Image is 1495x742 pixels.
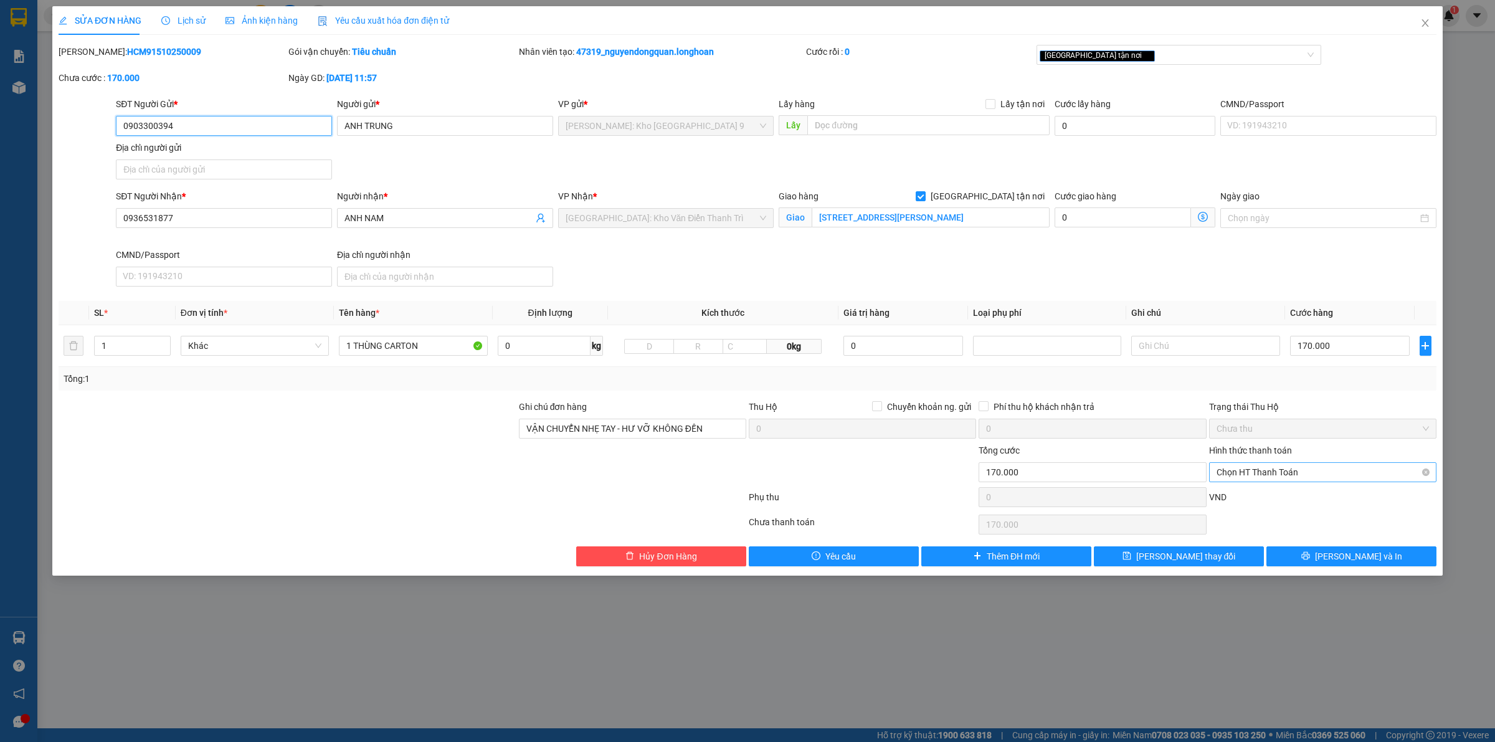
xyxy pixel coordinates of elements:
input: C [723,339,767,354]
span: Kích thước [701,308,744,318]
div: SĐT Người Nhận [116,189,332,203]
div: Gói vận chuyển: [288,45,516,59]
span: Định lượng [528,308,572,318]
strong: PHIẾU DÁN LÊN HÀNG [88,6,252,22]
b: Tiêu chuẩn [352,47,396,57]
b: [DATE] 11:57 [326,73,377,83]
b: HCM91510250009 [127,47,201,57]
span: exclamation-circle [812,551,820,561]
span: printer [1301,551,1310,561]
span: SỬA ĐƠN HÀNG [59,16,141,26]
span: Ngày in phiếu: 11:05 ngày [83,25,256,38]
span: SL [94,308,104,318]
div: Chưa thanh toán [747,515,977,537]
span: plus [973,551,982,561]
input: R [673,339,723,354]
label: Ghi chú đơn hàng [519,402,587,412]
span: dollar-circle [1198,212,1208,222]
span: Cước hàng [1290,308,1333,318]
img: icon [318,16,328,26]
span: Ảnh kiện hàng [225,16,298,26]
span: Yêu cầu xuất hóa đơn điện tử [318,16,449,26]
span: close [1144,52,1150,59]
span: Hà Nội: Kho Văn Điển Thanh Trì [566,209,767,227]
label: Cước lấy hàng [1055,99,1111,109]
button: printer[PERSON_NAME] và In [1266,546,1436,566]
span: Lịch sử [161,16,206,26]
button: delete [64,336,83,356]
input: Giao tận nơi [812,207,1050,227]
span: [PHONE_NUMBER] [5,42,95,64]
div: Địa chỉ người nhận [337,248,553,262]
input: Ngày giao [1228,211,1418,225]
div: Chưa cước : [59,71,286,85]
b: 0 [845,47,850,57]
span: Chuyển khoản ng. gửi [882,400,976,414]
span: close [1420,18,1430,28]
div: Cước rồi : [806,45,1033,59]
span: Tổng cước [979,445,1020,455]
button: exclamation-circleYêu cầu [749,546,919,566]
button: save[PERSON_NAME] thay đổi [1094,546,1264,566]
span: Lấy tận nơi [995,97,1050,111]
div: [PERSON_NAME]: [59,45,286,59]
span: Hồ Chí Minh: Kho Thủ Đức & Quận 9 [566,117,767,135]
th: Ghi chú [1126,301,1284,325]
span: Thêm ĐH mới [987,549,1040,563]
input: Cước lấy hàng [1055,116,1215,136]
span: Lấy [779,115,807,135]
b: 170.000 [107,73,140,83]
div: Ngày GD: [288,71,516,85]
span: user-add [536,213,546,223]
span: Mã đơn: HCM91510250008 [5,75,192,92]
span: VND [1209,492,1227,502]
input: Địa chỉ của người nhận [337,267,553,287]
input: Dọc đường [807,115,1050,135]
span: VP Nhận [558,191,593,201]
span: Giao hàng [779,191,819,201]
button: deleteHủy Đơn Hàng [576,546,746,566]
span: Chưa thu [1217,419,1429,438]
span: delete [625,551,634,561]
input: Địa chỉ của người gửi [116,159,332,179]
label: Ngày giao [1220,191,1260,201]
span: Hủy Đơn Hàng [639,549,696,563]
span: close-circle [1422,469,1430,476]
div: Người nhận [337,189,553,203]
div: Nhân viên tạo: [519,45,804,59]
span: CÔNG TY TNHH CHUYỂN PHÁT NHANH BẢO AN [98,42,249,65]
input: Ghi chú đơn hàng [519,419,746,439]
span: picture [225,16,234,25]
div: Tổng: 1 [64,372,577,386]
span: Tên hàng [339,308,379,318]
span: Thu Hộ [749,402,777,412]
button: plus [1420,336,1431,356]
span: clock-circle [161,16,170,25]
button: Close [1408,6,1443,41]
div: CMND/Passport [116,248,332,262]
span: Phí thu hộ khách nhận trả [989,400,1099,414]
input: D [624,339,674,354]
span: [GEOGRAPHIC_DATA] tận nơi [1040,50,1155,62]
span: Giá trị hàng [843,308,890,318]
span: kg [591,336,603,356]
span: [PERSON_NAME] và In [1315,549,1402,563]
span: plus [1420,341,1431,351]
div: Trạng thái Thu Hộ [1209,400,1436,414]
span: Đơn vị tính [181,308,227,318]
span: Lấy hàng [779,99,815,109]
input: Ghi Chú [1131,336,1279,356]
span: [GEOGRAPHIC_DATA] tận nơi [926,189,1050,203]
strong: CSKH: [34,42,66,53]
span: Giao [779,207,812,227]
div: Phụ thu [747,490,977,512]
div: SĐT Người Gửi [116,97,332,111]
th: Loại phụ phí [968,301,1126,325]
div: VP gửi [558,97,774,111]
div: Địa chỉ người gửi [116,141,332,155]
span: [PERSON_NAME] thay đổi [1136,549,1236,563]
span: Yêu cầu [825,549,856,563]
label: Hình thức thanh toán [1209,445,1292,455]
span: save [1122,551,1131,561]
input: Cước giao hàng [1055,207,1191,227]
